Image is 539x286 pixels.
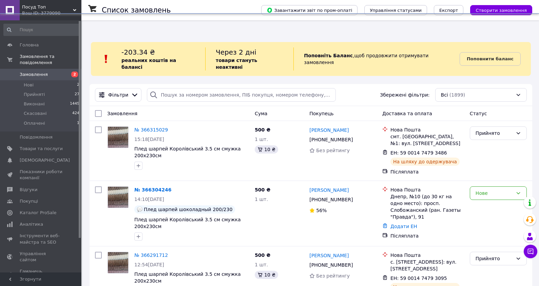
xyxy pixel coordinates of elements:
[390,158,460,166] div: На шляху до одержувача
[20,157,70,163] span: [DEMOGRAPHIC_DATA]
[255,187,270,192] span: 500 ₴
[390,193,464,220] div: Днепр, №10 (до 30 кг на одно место): просп. Слобожанский (ран. Газеты "Правда"), 91
[467,56,514,61] b: Поповнити баланс
[20,134,53,140] span: Повідомлення
[134,271,241,284] a: Плед шарпей Королівський 3.5 см смужка 200х230см
[255,197,268,202] span: 1 шт.
[309,127,349,134] a: [PERSON_NAME]
[20,169,63,181] span: Показники роботи компанії
[293,47,460,70] div: , щоб продовжити отримувати замовлення
[460,52,521,66] a: Поповнити баланс
[134,127,168,132] a: № 366315029
[70,101,79,107] span: 1445
[107,186,129,208] a: Фото товару
[255,271,278,279] div: 10 ₴
[108,187,128,208] img: Фото товару
[121,58,176,70] b: реальних коштів на балансі
[255,127,270,132] span: 500 ₴
[390,150,447,156] span: ЕН: 59 0014 7479 3486
[390,224,417,229] a: Додати ЕН
[24,82,34,88] span: Нові
[20,251,63,263] span: Управління сайтом
[107,252,129,273] a: Фото товару
[316,148,350,153] span: Без рейтингу
[255,145,278,154] div: 10 ₴
[390,186,464,193] div: Нова Пошта
[107,126,129,148] a: Фото товару
[476,189,513,197] div: Нове
[309,252,349,259] a: [PERSON_NAME]
[390,259,464,272] div: с. [STREET_ADDRESS]: вул. [STREET_ADDRESS]
[75,91,79,98] span: 27
[476,255,513,262] div: Прийнято
[20,198,38,204] span: Покупці
[449,92,465,98] span: (1899)
[255,252,270,258] span: 500 ₴
[390,133,464,147] div: смт. [GEOGRAPHIC_DATA], №1: вул. [STREET_ADDRESS]
[3,24,80,36] input: Пошук
[524,245,537,258] button: Чат з покупцем
[77,82,79,88] span: 2
[72,110,79,117] span: 424
[476,129,513,137] div: Прийнято
[24,110,47,117] span: Скасовані
[144,207,232,212] span: Плед шарпей шоколадный 200/230
[20,71,48,78] span: Замовлення
[147,88,336,102] input: Пошук за номером замовлення, ПІБ покупця, номером телефону, Email, номером накладної
[382,111,432,116] span: Доставка та оплата
[20,233,63,245] span: Інструменти веб-майстра та SEO
[24,91,45,98] span: Прийняті
[304,53,353,58] b: Поповніть Баланс
[24,101,45,107] span: Виконані
[134,252,168,258] a: № 366291712
[137,207,142,212] img: :speech_balloon:
[255,111,267,116] span: Cума
[316,208,327,213] span: 56%
[107,111,137,116] span: Замовлення
[24,120,45,126] span: Оплачені
[134,262,164,267] span: 12:54[DATE]
[308,260,354,270] div: [PHONE_NUMBER]
[470,111,487,116] span: Статус
[121,48,155,56] span: -203.34 ₴
[134,217,241,229] a: Плед шарпей Королівський 3.5 см смужка 200х230см
[316,273,350,279] span: Без рейтингу
[255,262,268,267] span: 1 шт.
[20,187,37,193] span: Відгуки
[390,252,464,259] div: Нова Пошта
[108,252,128,273] img: Фото товару
[134,137,164,142] span: 15:18[DATE]
[390,275,447,281] span: ЕН: 59 0014 7479 3095
[108,91,128,98] span: Фільтри
[380,91,429,98] span: Збережені фільтри:
[308,135,354,144] div: [PHONE_NUMBER]
[101,54,111,64] img: :exclamation:
[108,127,128,148] img: Фото товару
[134,146,241,158] a: Плед шарпей Королівський 3.5 см смужка 200х230см
[309,187,349,193] a: [PERSON_NAME]
[390,168,464,175] div: Післяплата
[20,54,81,66] span: Замовлення та повідомлення
[441,91,448,98] span: Всі
[77,120,79,126] span: 1
[255,137,268,142] span: 1 шт.
[134,187,171,192] a: № 366304246
[20,42,39,48] span: Головна
[20,210,56,216] span: Каталог ProSale
[20,268,63,281] span: Гаманець компанії
[390,232,464,239] div: Післяплата
[20,146,63,152] span: Товари та послуги
[216,58,257,70] b: товари стануть неактивні
[308,195,354,204] div: [PHONE_NUMBER]
[20,221,43,227] span: Аналітика
[134,197,164,202] span: 14:10[DATE]
[71,71,78,77] span: 2
[309,111,333,116] span: Покупець
[216,48,256,56] span: Через 2 дні
[390,126,464,133] div: Нова Пошта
